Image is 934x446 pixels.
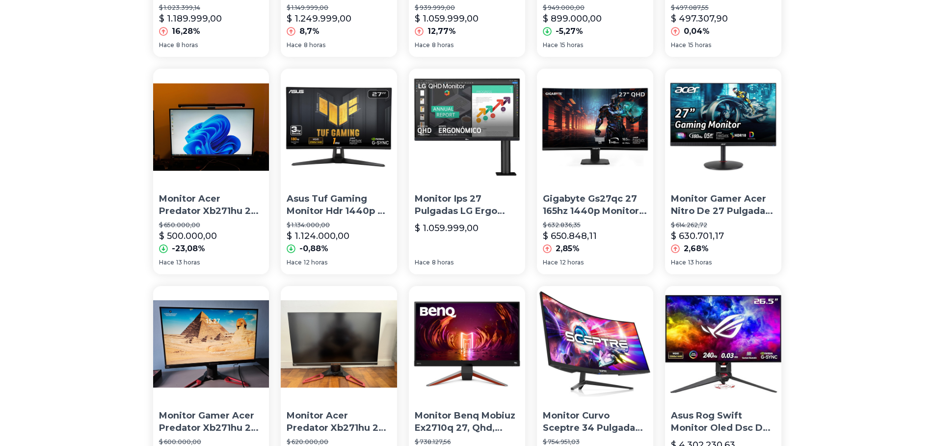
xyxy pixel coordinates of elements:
[176,259,200,266] span: 13 horas
[543,41,558,49] span: Hace
[159,259,174,266] span: Hace
[432,259,454,266] span: 8 horas
[409,69,525,274] a: Monitor Ips 27 Pulgadas LG Ergo 27qn880 Qhd 1440p FreesyncMonitor Ips 27 Pulgadas LG Ergo 27qn880...
[543,438,647,446] p: $ 754.951,03
[172,243,205,255] p: -23,08%
[159,12,222,26] p: $ 1.189.999,00
[153,69,269,185] img: Monitor Acer Predator Xb271hu 27 2k 1440p G-sync 165hz Tn
[671,410,775,434] p: Asus Rog Swift Monitor Oled Dsc De 27 Pulgadas Y 1440p
[671,221,775,229] p: $ 614.262,72
[665,286,781,402] img: Asus Rog Swift Monitor Oled Dsc De 27 Pulgadas Y 1440p
[172,26,200,37] p: 16,28%
[159,410,264,434] p: Monitor Gamer Acer Predator Xb271hu 27 1440p G-sync 165hz
[159,4,264,12] p: $ 1.023.399,14
[153,286,269,402] img: Monitor Gamer Acer Predator Xb271hu 27 1440p G-sync 165hz
[287,41,302,49] span: Hace
[684,26,710,37] p: 0,04%
[281,286,397,402] img: Monitor Acer Predator Xb271hu 27 2k 1440p G-sync 165hz Ips
[671,4,775,12] p: $ 497.087,55
[159,193,264,217] p: Monitor Acer Predator Xb271hu 27 2k 1440p G-sync 165hz Tn
[543,193,647,217] p: Gigabyte Gs27qc 27 165hz 1440p Monitor Curvo Para Juegos, X
[415,438,519,446] p: $ 738.127,56
[299,26,320,37] p: 8,7%
[287,410,391,434] p: Monitor Acer Predator Xb271hu 27 2k 1440p G-sync 165hz Ips
[304,259,327,266] span: 12 horas
[153,69,269,274] a: Monitor Acer Predator Xb271hu 27 2k 1440p G-sync 165hz TnMonitor Acer Predator Xb271hu 27 2k 1440...
[299,243,328,255] p: -0,88%
[560,259,584,266] span: 12 horas
[427,26,456,37] p: 12,77%
[671,193,775,217] p: Monitor Gamer Acer Nitro De 27 Pulgadas, 180 Hz, Wqhd 1440p,
[287,193,391,217] p: Asus Tuf Gaming Monitor Hdr 1440p 27 Pulgadas Vg27aq3a Ews
[159,229,217,243] p: $ 500.000,00
[176,41,198,49] span: 8 horas
[537,286,653,402] img: Monitor Curvo Sceptre 34 Pulgadas Wqhd 1440p 165 Hz 1500r
[415,259,430,266] span: Hace
[556,26,583,37] p: -5,27%
[287,259,302,266] span: Hace
[537,69,653,185] img: Gigabyte Gs27qc 27 165hz 1440p Monitor Curvo Para Juegos, X
[688,259,712,266] span: 13 horas
[159,41,174,49] span: Hace
[287,438,391,446] p: $ 620.000,00
[281,69,397,185] img: Asus Tuf Gaming Monitor Hdr 1440p 27 Pulgadas Vg27aq3a Ews
[688,41,711,49] span: 15 horas
[537,69,653,274] a: Gigabyte Gs27qc 27 165hz 1440p Monitor Curvo Para Juegos, XGigabyte Gs27qc 27 165hz 1440p Monitor...
[543,4,647,12] p: $ 949.000,00
[415,12,479,26] p: $ 1.059.999,00
[665,69,781,185] img: Monitor Gamer Acer Nitro De 27 Pulgadas, 180 Hz, Wqhd 1440p,
[671,259,686,266] span: Hace
[543,221,647,229] p: $ 632.836,35
[543,259,558,266] span: Hace
[543,229,597,243] p: $ 650.848,11
[409,69,525,185] img: Monitor Ips 27 Pulgadas LG Ergo 27qn880 Qhd 1440p Freesync
[671,12,728,26] p: $ 497.307,90
[415,4,519,12] p: $ 939.999,00
[684,243,709,255] p: 2,68%
[543,410,647,434] p: Monitor Curvo Sceptre 34 Pulgadas Wqhd 1440p 165 Hz 1500r
[287,4,391,12] p: $ 1.149.999,00
[409,286,525,402] img: Monitor Benq Mobiuz Ex2710q 27, Qhd, 1440p, 165 Hz, Hdi, Ips
[281,69,397,274] a: Asus Tuf Gaming Monitor Hdr 1440p 27 Pulgadas Vg27aq3a EwsAsus Tuf Gaming Monitor Hdr 1440p 27 Pu...
[671,229,724,243] p: $ 630.701,17
[287,12,351,26] p: $ 1.249.999,00
[556,243,580,255] p: 2,85%
[671,41,686,49] span: Hace
[415,193,519,217] p: Monitor Ips 27 Pulgadas LG Ergo 27qn880 Qhd 1440p Freesync
[304,41,325,49] span: 8 horas
[287,229,349,243] p: $ 1.124.000,00
[432,41,454,49] span: 8 horas
[665,69,781,274] a: Monitor Gamer Acer Nitro De 27 Pulgadas, 180 Hz, Wqhd 1440p,Monitor Gamer Acer Nitro De 27 Pulgad...
[159,438,264,446] p: $ 600.000,00
[287,221,391,229] p: $ 1.134.000,00
[415,41,430,49] span: Hace
[415,221,479,235] p: $ 1.059.999,00
[159,221,264,229] p: $ 650.000,00
[415,410,519,434] p: Monitor Benq Mobiuz Ex2710q 27, Qhd, 1440p, 165 Hz, Hdi, Ips
[560,41,583,49] span: 15 horas
[543,12,602,26] p: $ 899.000,00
